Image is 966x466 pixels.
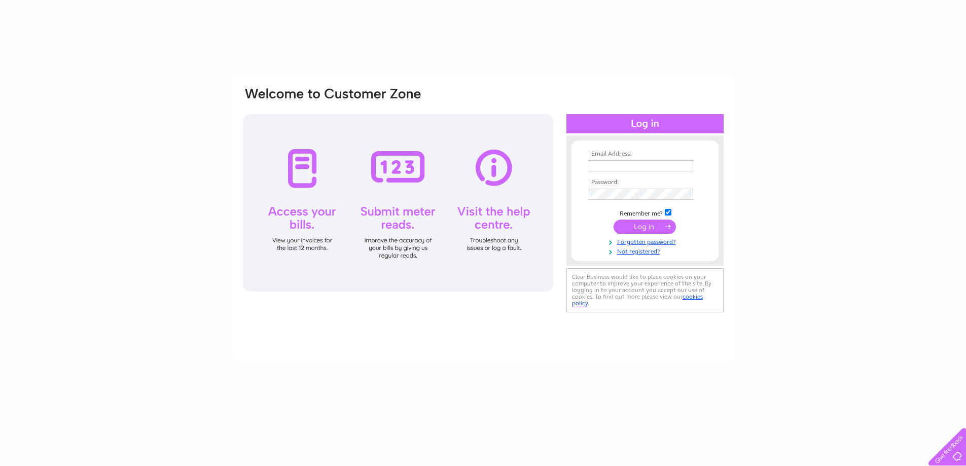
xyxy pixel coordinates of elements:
[614,220,676,234] input: Submit
[566,268,724,312] div: Clear Business would like to place cookies on your computer to improve your experience of the sit...
[586,179,704,186] th: Password:
[589,246,704,256] a: Not registered?
[586,207,704,218] td: Remember me?
[589,236,704,246] a: Forgotten password?
[572,293,703,307] a: cookies policy
[586,151,704,158] th: Email Address:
